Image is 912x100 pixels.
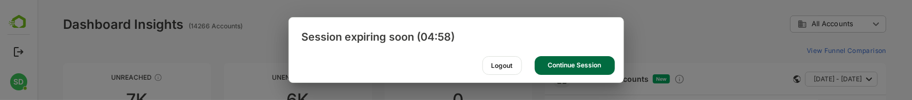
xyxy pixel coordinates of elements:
div: Session expiring soon (04:58) [289,18,623,56]
div: All Accounts [753,14,849,35]
button: View Funnel Comparison [765,42,849,59]
div: Aware [347,73,495,81]
a: 0Net New Accounts [537,74,611,83]
span: All Accounts [774,20,816,28]
div: These accounts have not shown enough engagement and need nurturing [278,73,286,82]
button: [DATE] - [DATE] [768,72,840,87]
span: New [619,76,629,82]
ag: (14266 Accounts) [151,22,208,30]
div: Unengaged [186,73,334,81]
div: Continue Session [535,56,615,75]
div: These accounts have not been engaged with for a defined time period [116,73,125,82]
div: All Accounts [760,19,832,29]
div: Logout [482,56,522,75]
div: Discover new ICP-fit accounts showing engagement — via intent surges, anonymous website visits, L... [637,74,648,84]
div: These accounts have just entered the buying cycle and need further nurturing [429,73,438,82]
span: [DATE] - [DATE] [776,72,824,86]
div: Dashboard Insights [26,17,146,32]
div: This card does not support filter and segments [756,75,763,83]
div: Unreached [26,73,174,81]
